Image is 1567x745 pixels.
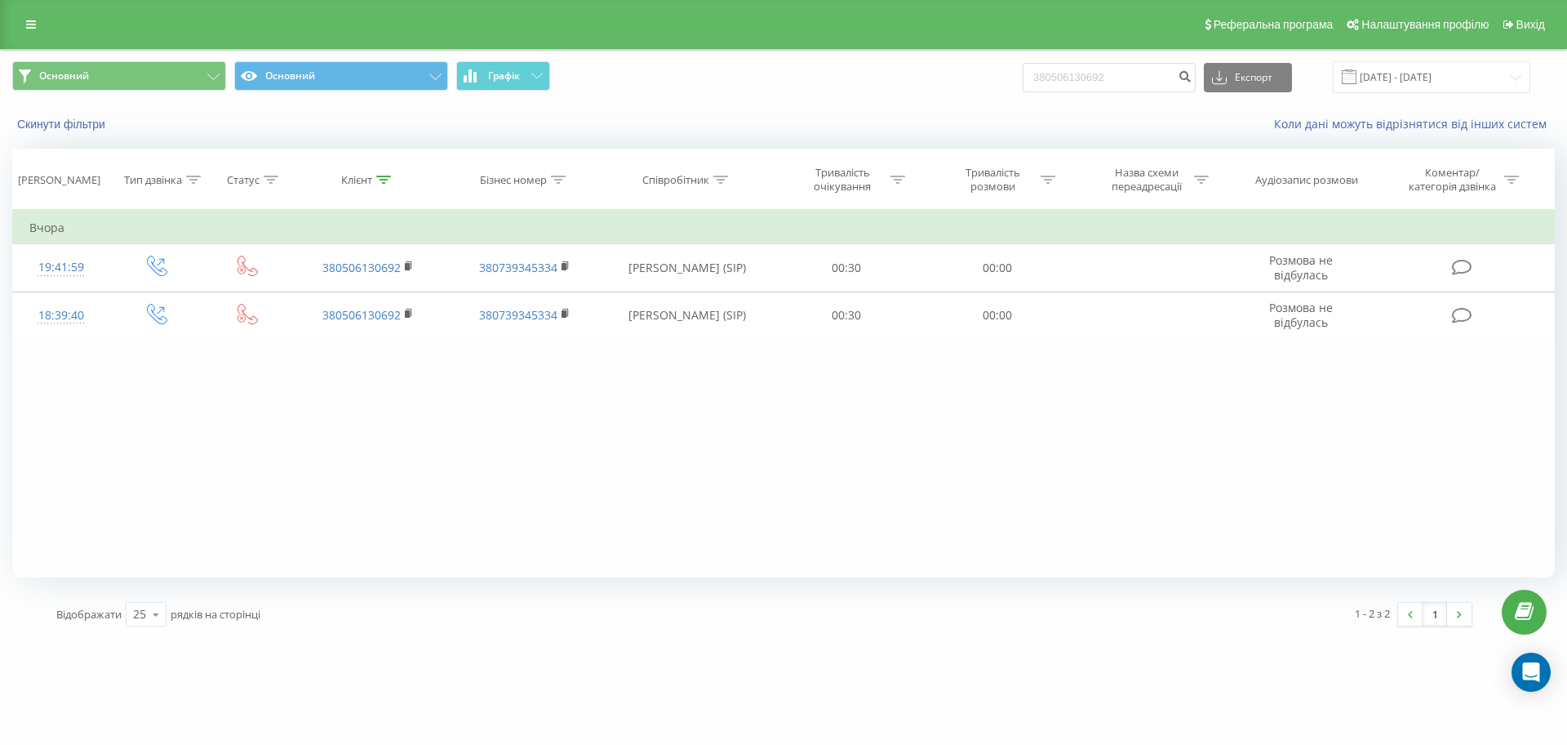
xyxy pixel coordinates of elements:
td: 00:30 [771,292,921,339]
a: 380739345334 [479,260,557,275]
a: 380506130692 [322,260,401,275]
div: Тип дзвінка [124,173,182,187]
div: 18:39:40 [29,300,93,332]
input: Пошук за номером [1023,63,1196,92]
td: 00:00 [921,244,1072,292]
div: Open Intercom Messenger [1512,653,1551,692]
div: Аудіозапис розмови [1255,173,1358,187]
td: 00:00 [921,292,1072,339]
span: Вихід [1516,18,1545,31]
span: Основний [39,69,89,83]
div: Клієнт [341,173,372,187]
span: Відображати [56,607,122,622]
button: Графік [456,61,550,91]
span: Графік [488,70,520,82]
a: 380739345334 [479,307,557,323]
div: 25 [133,606,146,622]
td: [PERSON_NAME] (SIP) [602,244,771,292]
div: Бізнес номер [480,173,547,187]
button: Скинути фільтри [12,117,113,132]
button: Основний [12,61,226,91]
span: Налаштування профілю [1361,18,1489,31]
a: 1 [1423,603,1447,626]
div: Статус [227,173,260,187]
div: Тривалість розмови [949,166,1037,194]
div: Співробітник [642,173,709,187]
div: 19:41:59 [29,252,93,283]
button: Основний [234,61,448,91]
td: Вчора [13,212,1555,244]
div: Коментар/категорія дзвінка [1405,166,1500,194]
div: 1 - 2 з 2 [1355,605,1390,622]
span: Розмова не відбулась [1269,300,1333,330]
div: [PERSON_NAME] [18,173,100,187]
a: 380506130692 [322,307,401,323]
a: Коли дані можуть відрізнятися вiд інших систем [1274,116,1555,132]
span: Реферальна програма [1214,18,1334,31]
td: 00:30 [771,244,921,292]
div: Тривалість очікування [799,166,886,194]
td: [PERSON_NAME] (SIP) [602,292,771,339]
div: Назва схеми переадресації [1103,166,1190,194]
button: Експорт [1204,63,1292,92]
span: Розмова не відбулась [1269,252,1333,283]
span: рядків на сторінці [171,607,260,622]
